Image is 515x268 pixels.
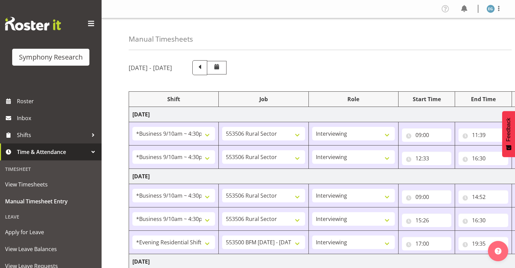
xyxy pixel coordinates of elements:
[402,128,452,142] input: Click to select...
[495,248,501,254] img: help-xxl-2.png
[402,214,452,227] input: Click to select...
[402,95,452,103] div: Start Time
[2,210,100,224] div: Leave
[222,95,305,103] div: Job
[5,227,96,237] span: Apply for Leave
[506,118,512,141] span: Feedback
[2,162,100,176] div: Timesheet
[17,113,98,123] span: Inbox
[502,111,515,157] button: Feedback - Show survey
[17,96,98,106] span: Roster
[5,196,96,206] span: Manual Timesheet Entry
[312,95,395,103] div: Role
[129,35,193,43] h4: Manual Timesheets
[402,190,452,204] input: Click to select...
[132,95,215,103] div: Shift
[2,224,100,241] a: Apply for Leave
[458,214,508,227] input: Click to select...
[2,193,100,210] a: Manual Timesheet Entry
[5,17,61,30] img: Rosterit website logo
[458,128,508,142] input: Click to select...
[17,147,88,157] span: Time & Attendance
[402,152,452,165] input: Click to select...
[487,5,495,13] img: evelyn-gray1866.jpg
[19,52,83,62] div: Symphony Research
[17,130,88,140] span: Shifts
[2,241,100,258] a: View Leave Balances
[458,190,508,204] input: Click to select...
[5,244,96,254] span: View Leave Balances
[458,152,508,165] input: Click to select...
[2,176,100,193] a: View Timesheets
[5,179,96,189] span: View Timesheets
[458,237,508,250] input: Click to select...
[129,64,172,71] h5: [DATE] - [DATE]
[402,237,452,250] input: Click to select...
[458,95,508,103] div: End Time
